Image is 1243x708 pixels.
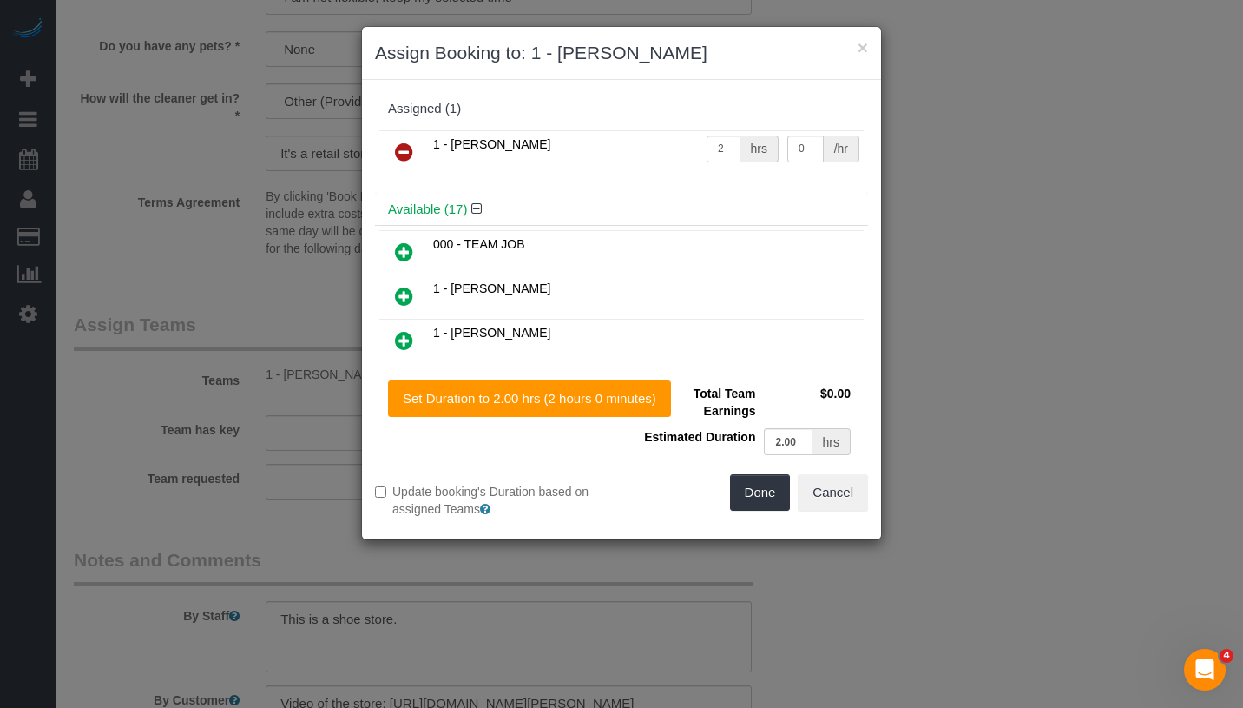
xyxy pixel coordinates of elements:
[1184,649,1226,691] iframe: Intercom live chat
[375,483,608,518] label: Update booking's Duration based on assigned Teams
[375,486,386,498] input: Update booking's Duration based on assigned Teams
[730,474,791,511] button: Done
[433,237,525,251] span: 000 - TEAM JOB
[388,202,855,217] h4: Available (17)
[375,40,868,66] h3: Assign Booking to: 1 - [PERSON_NAME]
[798,474,868,511] button: Cancel
[388,102,855,116] div: Assigned (1)
[388,380,671,417] button: Set Duration to 2.00 hrs (2 hours 0 minutes)
[433,326,550,340] span: 1 - [PERSON_NAME]
[1220,649,1233,663] span: 4
[824,136,859,162] div: /hr
[433,281,550,295] span: 1 - [PERSON_NAME]
[812,428,851,455] div: hrs
[740,136,779,162] div: hrs
[858,38,868,56] button: ×
[644,430,755,444] span: Estimated Duration
[760,380,855,424] td: $0.00
[635,380,760,424] td: Total Team Earnings
[433,137,550,151] span: 1 - [PERSON_NAME]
